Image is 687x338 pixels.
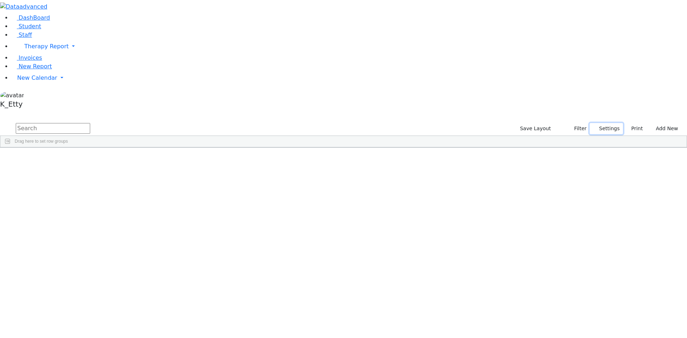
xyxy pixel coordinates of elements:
[17,74,57,81] span: New Calendar
[19,31,32,38] span: Staff
[11,63,52,70] a: New Report
[19,23,41,30] span: Student
[517,123,554,134] button: Save Layout
[19,54,42,61] span: Invoices
[11,39,687,54] a: Therapy Report
[565,123,590,134] button: Filter
[24,43,69,50] span: Therapy Report
[19,63,52,70] span: New Report
[11,31,32,38] a: Staff
[590,123,623,134] button: Settings
[11,71,687,85] a: New Calendar
[11,23,41,30] a: Student
[11,54,42,61] a: Invoices
[19,14,50,21] span: DashBoard
[623,123,646,134] button: Print
[16,123,90,134] input: Search
[15,139,68,144] span: Drag here to set row groups
[11,14,50,21] a: DashBoard
[649,123,681,134] button: Add New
